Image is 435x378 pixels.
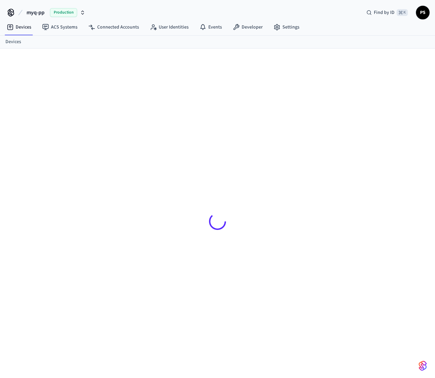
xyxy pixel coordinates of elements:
button: PS [416,6,430,19]
a: Connected Accounts [83,21,144,33]
a: ACS Systems [37,21,83,33]
a: Events [194,21,227,33]
span: Production [50,8,77,17]
a: User Identities [144,21,194,33]
span: myq-pp [27,8,45,17]
a: Devices [5,38,21,46]
div: Find by ID⌘ K [361,6,413,19]
a: Settings [268,21,305,33]
a: Developer [227,21,268,33]
img: SeamLogoGradient.69752ec5.svg [419,360,427,371]
span: ⌘ K [397,9,408,16]
a: Devices [1,21,37,33]
span: Find by ID [374,9,395,16]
